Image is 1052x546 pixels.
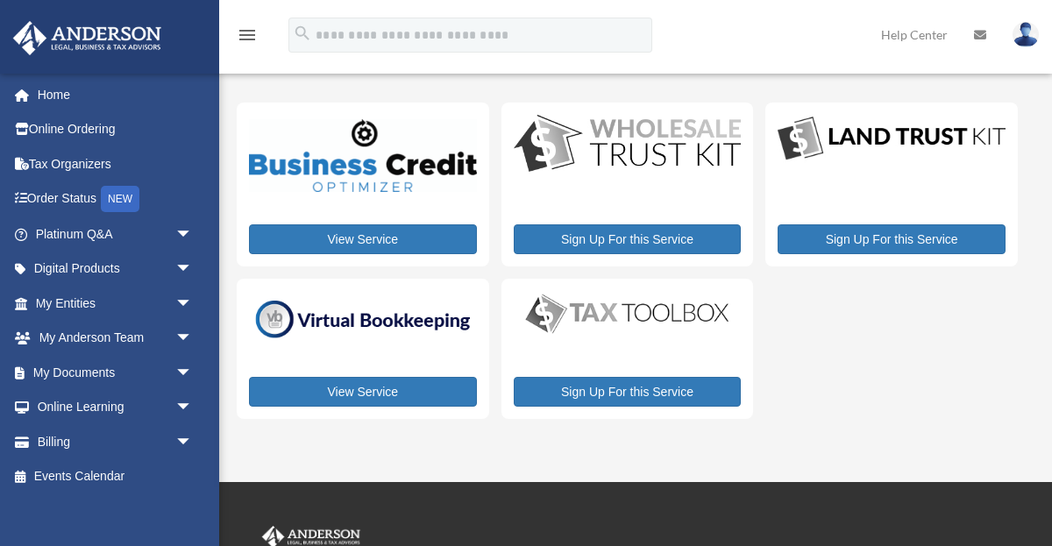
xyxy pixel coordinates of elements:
[175,216,210,252] span: arrow_drop_down
[12,390,219,425] a: Online Learningarrow_drop_down
[12,424,219,459] a: Billingarrow_drop_down
[237,25,258,46] i: menu
[175,286,210,322] span: arrow_drop_down
[249,377,477,407] a: View Service
[175,252,210,287] span: arrow_drop_down
[249,224,477,254] a: View Service
[12,355,219,390] a: My Documentsarrow_drop_down
[175,390,210,426] span: arrow_drop_down
[12,77,219,112] a: Home
[514,377,742,407] a: Sign Up For this Service
[175,424,210,460] span: arrow_drop_down
[12,321,219,356] a: My Anderson Teamarrow_drop_down
[12,286,219,321] a: My Entitiesarrow_drop_down
[12,181,219,217] a: Order StatusNEW
[293,24,312,43] i: search
[101,186,139,212] div: NEW
[514,115,742,175] img: WS-Trust-Kit-lgo-1.jpg
[12,146,219,181] a: Tax Organizers
[514,224,742,254] a: Sign Up For this Service
[778,224,1006,254] a: Sign Up For this Service
[8,21,167,55] img: Anderson Advisors Platinum Portal
[778,115,1006,164] img: LandTrust_lgo-1.jpg
[237,31,258,46] a: menu
[175,321,210,357] span: arrow_drop_down
[12,112,219,147] a: Online Ordering
[1013,22,1039,47] img: User Pic
[12,252,210,287] a: Digital Productsarrow_drop_down
[12,216,219,252] a: Platinum Q&Aarrow_drop_down
[12,459,219,494] a: Events Calendar
[514,291,742,337] img: taxtoolbox_new-1.webp
[175,355,210,391] span: arrow_drop_down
